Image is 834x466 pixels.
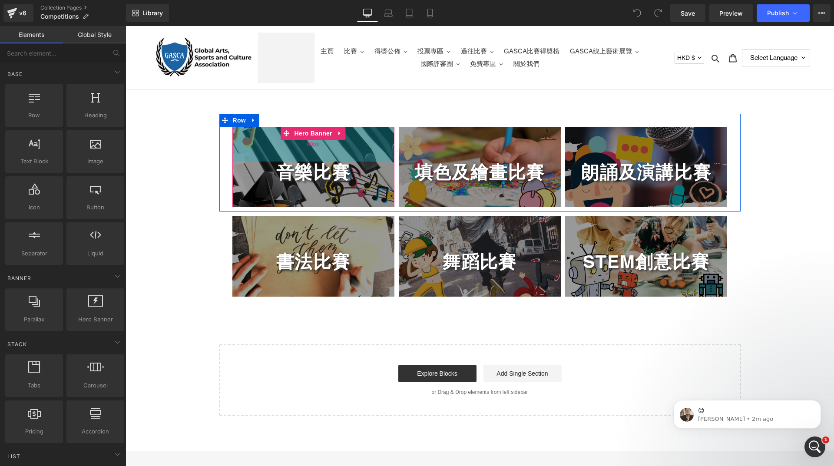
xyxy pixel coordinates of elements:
a: Add Single Section [358,339,436,356]
h1: 朗誦及演講比賽 [440,136,602,157]
iframe: Intercom live chat [804,436,825,457]
button: More [813,4,831,22]
button: 國際評審團 [291,32,339,44]
a: Mobile [420,4,440,22]
span: GASCA比賽得奬榜 [378,21,434,29]
a: GASCA比賽得奬榜 [374,19,438,32]
button: 免費專區 [340,32,382,44]
a: Preview [709,4,753,22]
button: Undo [629,4,646,22]
a: Laptop [378,4,399,22]
span: Row [105,88,122,101]
span: Icon [8,203,60,212]
span: Parallax [8,315,60,324]
span: 免費專區 [344,34,371,42]
span: 投票專區 [292,21,318,29]
h1: 音樂比賽 [107,136,269,157]
a: Expand / Collapse [209,101,220,114]
button: 得獎公佈 [245,19,286,32]
span: Separator [8,249,60,258]
span: 主頁 [195,21,208,29]
button: Redo [649,4,667,22]
span: Accordion [69,427,122,436]
a: 主頁 [191,19,212,32]
span: Text Block [8,157,60,166]
span: Banner [7,274,32,282]
p: or Drag & Drop elements from left sidebar [108,363,601,369]
span: Heading [69,111,122,120]
button: 比賽 [214,19,243,32]
iframe: Intercom notifications message [660,382,834,443]
span: Carousel [69,381,122,390]
span: Stack [7,340,28,348]
span: Base [7,70,23,78]
a: v6 [3,4,33,22]
button: HKD $ [549,26,579,38]
span: 過往比賽 [335,21,361,29]
span: 關於我們 [388,34,414,42]
span: Competitions [40,13,79,20]
span: 得獎公佈 [249,21,275,29]
span: Publish [767,10,789,17]
a: Global Style [63,26,126,43]
span: Library [142,9,163,17]
span: Hero Banner [166,101,208,114]
a: Desktop [357,4,378,22]
span: Save [681,9,695,18]
a: Tablet [399,4,420,22]
div: v6 [17,7,28,19]
a: Explore Blocks [273,339,351,356]
span: List [7,452,21,460]
a: 關於我們 [384,32,418,44]
button: 過往比賽 [331,19,373,32]
h1: 書法比賽 [107,225,269,246]
span: Row [8,111,60,120]
a: New Library [126,4,169,22]
h1: 舞蹈比賽 [273,225,435,246]
span: Liquid [69,249,122,258]
span: Image [69,157,122,166]
span: 80px [182,114,194,122]
span: Hero Banner [69,315,122,324]
h1: 填色及繪畫比賽 [273,136,435,157]
a: Collection Pages [40,4,126,11]
span: Button [69,203,122,212]
h1: STEM創意比賽 [440,225,602,246]
span: 國際評審團 [295,34,328,42]
span: 1 [822,436,829,443]
span: GASCA線上藝術展覽 [444,21,506,29]
span: Pricing [8,427,60,436]
span: Preview [719,9,743,18]
img: GASCA.ORG [24,7,132,57]
a: Expand / Collapse [122,88,134,101]
span: Tabs [8,381,60,390]
button: 投票專區 [288,19,329,32]
button: Publish [757,4,810,22]
button: GASCA線上藝術展覽 [440,19,518,32]
span: 比賽 [218,21,232,29]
